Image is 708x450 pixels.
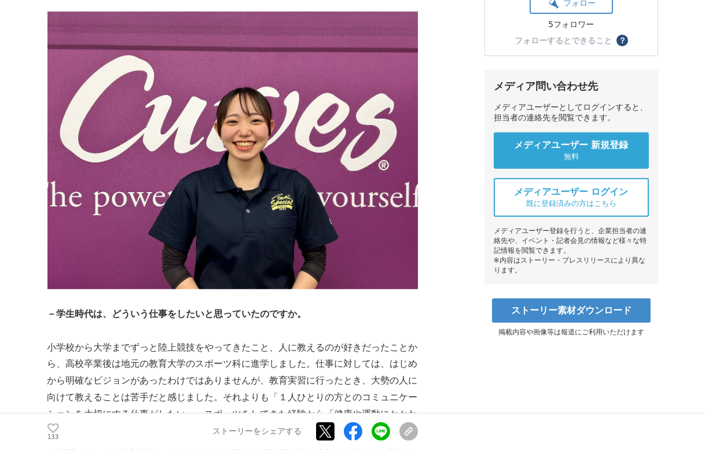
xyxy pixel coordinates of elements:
[564,152,579,162] span: 無料
[494,178,649,217] a: メディアユーザー ログイン 既に登録済みの方はこちら
[494,226,649,275] div: メディアユーザー登録を行うと、企業担当者の連絡先や、イベント・記者会見の情報など様々な特記情報を閲覧できます。 ※内容はストーリー・プレスリリースにより異なります。
[492,298,651,323] a: ストーリー素材ダウンロード
[485,327,658,337] p: 掲載内容や画像等は報道にご利用いただけます
[47,12,418,289] img: thumbnail_55236500-d51a-11ee-9c9b-1d43ce923846.jpg
[47,340,418,440] p: 小学校から大学までずっと陸上競技をやってきたこと、人に教えるのが好きだったことから、高校卒業後は地元の教育大学のスポーツ科に進学しました。仕事に対しては、はじめから明確なビジョンがあったわけでは...
[515,36,612,45] div: フォローするとできること
[47,309,307,319] strong: －学生時代は、どういう仕事をしたいと思っていたのですか。
[526,198,617,209] span: 既に登録済みの方はこちら
[494,102,649,123] div: メディアユーザーとしてログインすると、担当者の連絡先を閲覧できます。
[47,434,59,440] p: 133
[494,132,649,169] a: メディアユーザー 新規登録 無料
[618,36,626,45] span: ？
[213,427,302,437] p: ストーリーをシェアする
[530,20,613,30] div: 5フォロワー
[514,139,629,152] span: メディアユーザー 新規登録
[617,35,628,46] button: ？
[494,79,649,93] div: メディア問い合わせ先
[514,186,629,198] span: メディアユーザー ログイン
